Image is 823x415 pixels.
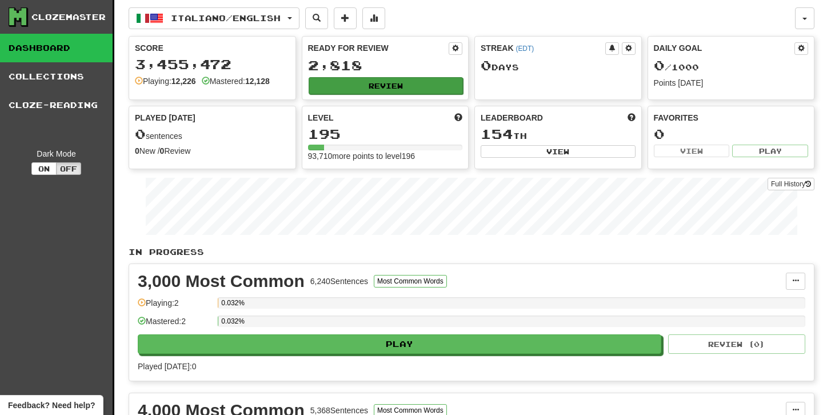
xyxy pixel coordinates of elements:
[31,162,57,175] button: On
[654,112,809,123] div: Favorites
[308,42,449,54] div: Ready for Review
[481,145,636,158] button: View
[138,362,196,371] span: Played [DATE]: 0
[308,58,463,73] div: 2,818
[202,75,270,87] div: Mastered:
[654,42,795,55] div: Daily Goal
[129,7,299,29] button: Italiano/English
[374,275,447,288] button: Most Common Words
[481,126,513,142] span: 154
[732,145,808,157] button: Play
[308,112,334,123] span: Level
[171,13,281,23] span: Italiano / English
[135,127,290,142] div: sentences
[8,400,95,411] span: Open feedback widget
[56,162,81,175] button: Off
[654,57,665,73] span: 0
[481,57,492,73] span: 0
[334,7,357,29] button: Add sentence to collection
[135,112,195,123] span: Played [DATE]
[138,334,661,354] button: Play
[245,77,270,86] strong: 12,128
[654,145,730,157] button: View
[135,75,196,87] div: Playing:
[305,7,328,29] button: Search sentences
[135,57,290,71] div: 3,455,472
[768,178,814,190] a: Full History
[171,77,196,86] strong: 12,226
[308,150,463,162] div: 93,710 more points to level 196
[628,112,636,123] span: This week in points, UTC
[362,7,385,29] button: More stats
[309,77,464,94] button: Review
[516,45,534,53] a: (EDT)
[138,316,212,334] div: Mastered: 2
[481,58,636,73] div: Day s
[160,146,165,155] strong: 0
[481,42,605,54] div: Streak
[654,62,699,72] span: / 1000
[129,246,814,258] p: In Progress
[481,112,543,123] span: Leaderboard
[481,127,636,142] div: th
[138,273,305,290] div: 3,000 Most Common
[654,127,809,141] div: 0
[668,334,805,354] button: Review (0)
[135,146,139,155] strong: 0
[9,148,104,159] div: Dark Mode
[310,276,368,287] div: 6,240 Sentences
[654,77,809,89] div: Points [DATE]
[138,297,212,316] div: Playing: 2
[454,112,462,123] span: Score more points to level up
[135,42,290,54] div: Score
[135,126,146,142] span: 0
[135,145,290,157] div: New / Review
[308,127,463,141] div: 195
[31,11,106,23] div: Clozemaster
